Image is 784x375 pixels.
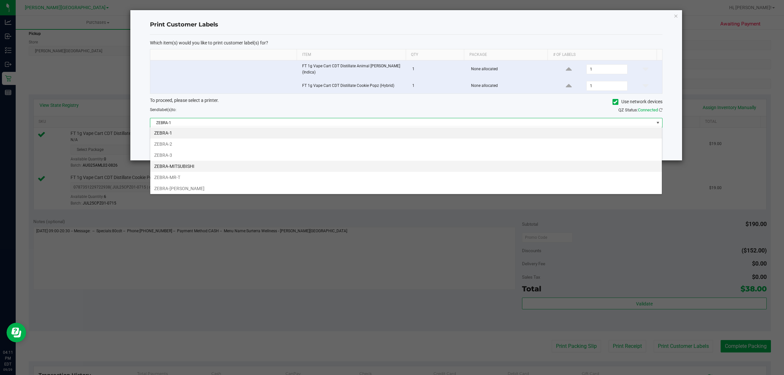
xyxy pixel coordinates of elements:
label: Use network devices [612,98,662,105]
th: # of labels [547,49,657,60]
th: Item [297,49,406,60]
td: FT 1g Vape Cart CDT Distillate Animal [PERSON_NAME] (Indica) [298,60,408,78]
li: ZEBRA-MR-T [150,172,662,183]
span: label(s) [159,107,172,112]
td: 1 [408,60,467,78]
td: FT 1g Vape Cart CDT Distillate Cookie Popz (Hybrid) [298,78,408,93]
span: QZ Status: [618,107,662,112]
iframe: Resource center [7,323,26,342]
li: ZEBRA-1 [150,127,662,139]
th: Qty [406,49,464,60]
li: ZEBRA-3 [150,150,662,161]
span: ZEBRA-1 [150,118,654,127]
li: ZEBRA-[PERSON_NAME] [150,183,662,194]
h4: Print Customer Labels [150,21,662,29]
div: To proceed, please select a printer. [145,97,667,107]
span: Send to: [150,107,176,112]
li: ZEBRA-2 [150,139,662,150]
td: None allocated [467,60,552,78]
th: Package [464,49,547,60]
td: None allocated [467,78,552,93]
td: 1 [408,78,467,93]
li: ZEBRA-MITSUBISHI [150,161,662,172]
span: Connected [638,107,658,112]
p: Which item(s) would you like to print customer label(s) for? [150,40,662,46]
